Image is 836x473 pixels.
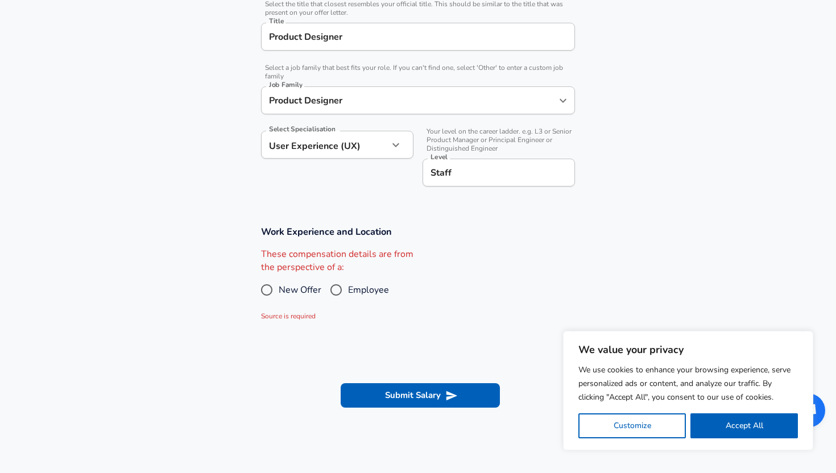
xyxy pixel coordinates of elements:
button: Accept All [690,413,798,438]
button: Submit Salary [341,383,500,407]
div: We value your privacy [563,331,813,450]
label: Level [431,153,448,160]
div: User Experience (UX) [261,131,388,159]
span: Employee [348,283,389,297]
p: We value your privacy [578,343,798,356]
button: Customize [578,413,686,438]
label: Job Family [269,81,303,88]
button: Open [555,93,571,109]
input: Software Engineer [266,92,553,109]
span: Select a job family that best fits your role. If you can't find one, select 'Other' to enter a cu... [261,64,575,81]
span: New Offer [279,283,321,297]
span: Your level on the career ladder. e.g. L3 or Senior Product Manager or Principal Engineer or Disti... [423,127,575,153]
p: We use cookies to enhance your browsing experience, serve personalized ads or content, and analyz... [578,363,798,404]
input: Software Engineer [266,28,570,45]
p: Source is required [261,311,413,322]
label: These compensation details are from the perspective of a: [261,248,413,274]
input: L3 [428,164,570,181]
label: Select Specialisation [269,126,335,132]
label: Title [269,18,284,24]
h3: Work Experience and Location [261,225,575,238]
